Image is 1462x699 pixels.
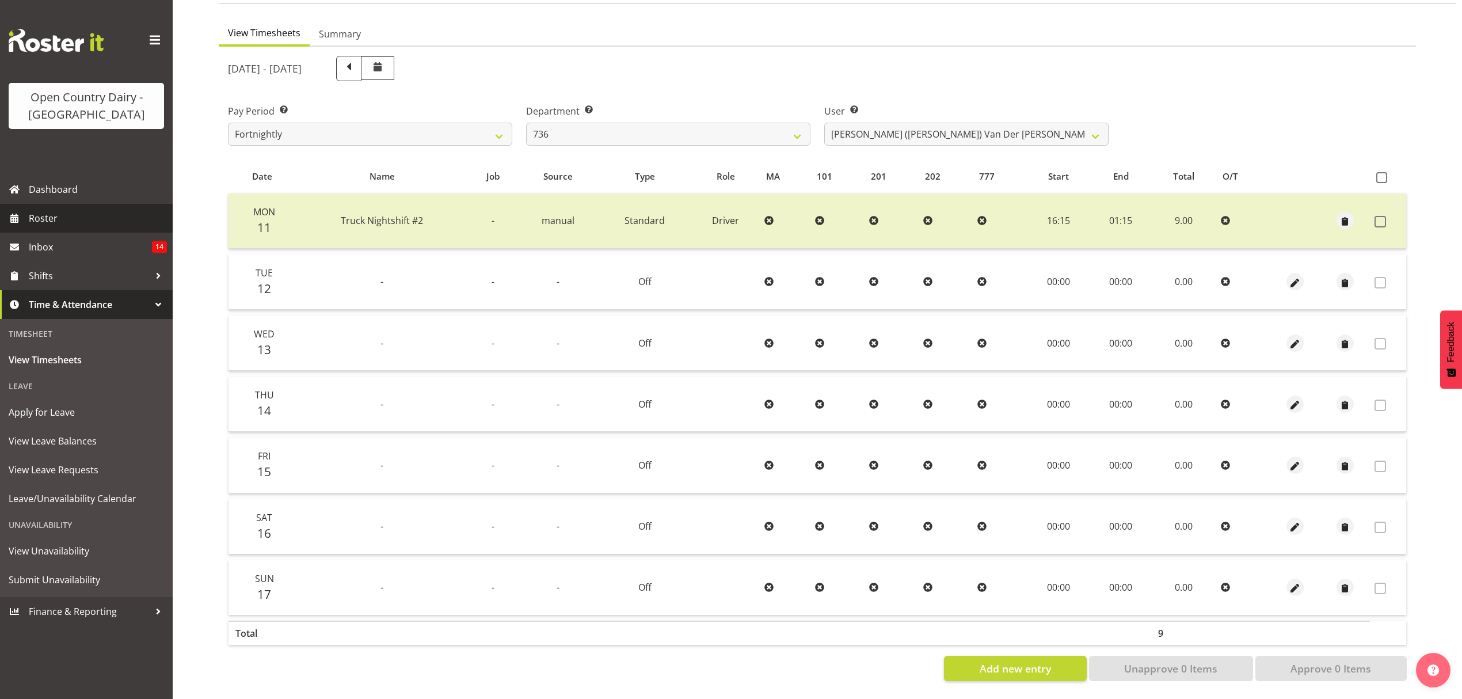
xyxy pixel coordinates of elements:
td: 00:00 [1026,254,1090,310]
div: Leave [3,374,170,398]
span: - [557,398,559,411]
td: 9.00 [1151,193,1216,249]
td: Off [598,438,691,493]
span: - [557,520,559,533]
div: Timesheet [3,322,170,345]
td: 00:00 [1090,254,1151,310]
span: - [492,214,494,227]
a: Leave/Unavailability Calendar [3,484,170,513]
td: Off [598,560,691,615]
span: 17 [257,586,271,602]
span: Type [635,170,655,183]
span: - [492,459,494,472]
span: - [557,459,559,472]
span: Job [486,170,500,183]
span: Role [717,170,735,183]
span: 15 [257,464,271,480]
span: Sat [256,511,272,524]
button: Unapprove 0 Items [1089,656,1253,681]
td: 16:15 [1026,193,1090,249]
td: 00:00 [1026,499,1090,554]
td: 00:00 [1026,560,1090,615]
span: Leave/Unavailability Calendar [9,490,164,507]
div: Unavailability [3,513,170,537]
span: Sun [255,572,274,585]
label: Pay Period [228,104,512,118]
td: 0.00 [1151,316,1216,371]
span: Apply for Leave [9,404,164,421]
span: Total [1173,170,1194,183]
a: View Leave Requests [3,455,170,484]
span: Dashboard [29,181,167,198]
span: View Unavailability [9,542,164,560]
span: - [492,398,494,411]
td: 00:00 [1090,316,1151,371]
span: Summary [319,27,361,41]
td: Off [598,499,691,554]
img: help-xxl-2.png [1427,664,1439,676]
span: View Leave Balances [9,432,164,450]
th: Total [229,621,296,645]
span: 12 [257,280,271,297]
td: 00:00 [1026,316,1090,371]
span: - [557,337,559,349]
a: Apply for Leave [3,398,170,427]
span: Feedback [1446,322,1456,362]
span: - [492,581,494,594]
span: - [557,275,559,288]
span: Tue [256,267,273,279]
td: 0.00 [1151,438,1216,493]
span: - [380,275,383,288]
span: Finance & Reporting [29,603,150,620]
span: 14 [152,241,167,253]
span: Driver [712,214,739,227]
span: End [1113,170,1129,183]
td: 0.00 [1151,254,1216,310]
span: - [380,581,383,594]
span: Roster [29,210,167,227]
span: 11 [257,219,271,235]
td: 00:00 [1090,499,1151,554]
span: Unapprove 0 Items [1124,661,1217,676]
h5: [DATE] - [DATE] [228,62,302,75]
td: Off [598,254,691,310]
span: Fri [258,450,271,462]
span: Start [1048,170,1069,183]
button: Feedback - Show survey [1440,310,1462,389]
th: 9 [1151,621,1216,645]
span: Add new entry [980,661,1051,676]
span: - [492,337,494,349]
span: - [380,337,383,349]
div: Open Country Dairy - [GEOGRAPHIC_DATA] [20,89,153,123]
span: View Leave Requests [9,461,164,478]
span: 202 [925,170,941,183]
span: Submit Unavailability [9,571,164,588]
span: Shifts [29,267,150,284]
td: Off [598,377,691,432]
td: 0.00 [1151,377,1216,432]
img: Rosterit website logo [9,29,104,52]
td: 00:00 [1090,438,1151,493]
span: - [492,520,494,533]
span: manual [542,214,574,227]
td: 00:00 [1090,377,1151,432]
span: - [492,275,494,288]
span: - [557,581,559,594]
span: Time & Attendance [29,296,150,313]
span: View Timesheets [228,26,300,40]
span: - [380,520,383,533]
td: 0.00 [1151,499,1216,554]
button: Approve 0 Items [1255,656,1407,681]
span: View Timesheets [9,351,164,369]
span: Approve 0 Items [1290,661,1371,676]
span: Truck Nightshift #2 [341,214,423,227]
td: 00:00 [1026,377,1090,432]
span: - [380,398,383,411]
a: Submit Unavailability [3,565,170,594]
span: Mon [253,206,275,218]
td: Off [598,316,691,371]
span: 13 [257,341,271,358]
span: Name [370,170,395,183]
span: 201 [871,170,886,183]
span: 101 [817,170,832,183]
